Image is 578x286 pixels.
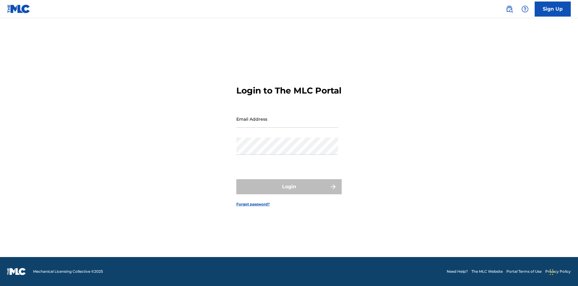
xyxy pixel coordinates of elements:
img: logo [7,268,26,275]
a: Need Help? [447,269,468,274]
img: MLC Logo [7,5,30,13]
a: Forgot password? [236,202,270,207]
a: The MLC Website [471,269,503,274]
h3: Login to The MLC Portal [236,85,341,96]
a: Privacy Policy [545,269,571,274]
a: Public Search [503,3,515,15]
iframe: Chat Widget [548,257,578,286]
div: Help [519,3,531,15]
a: Sign Up [535,2,571,17]
a: Portal Terms of Use [506,269,542,274]
img: help [521,5,529,13]
img: search [506,5,513,13]
div: Drag [550,263,553,281]
span: Mechanical Licensing Collective © 2025 [33,269,103,274]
